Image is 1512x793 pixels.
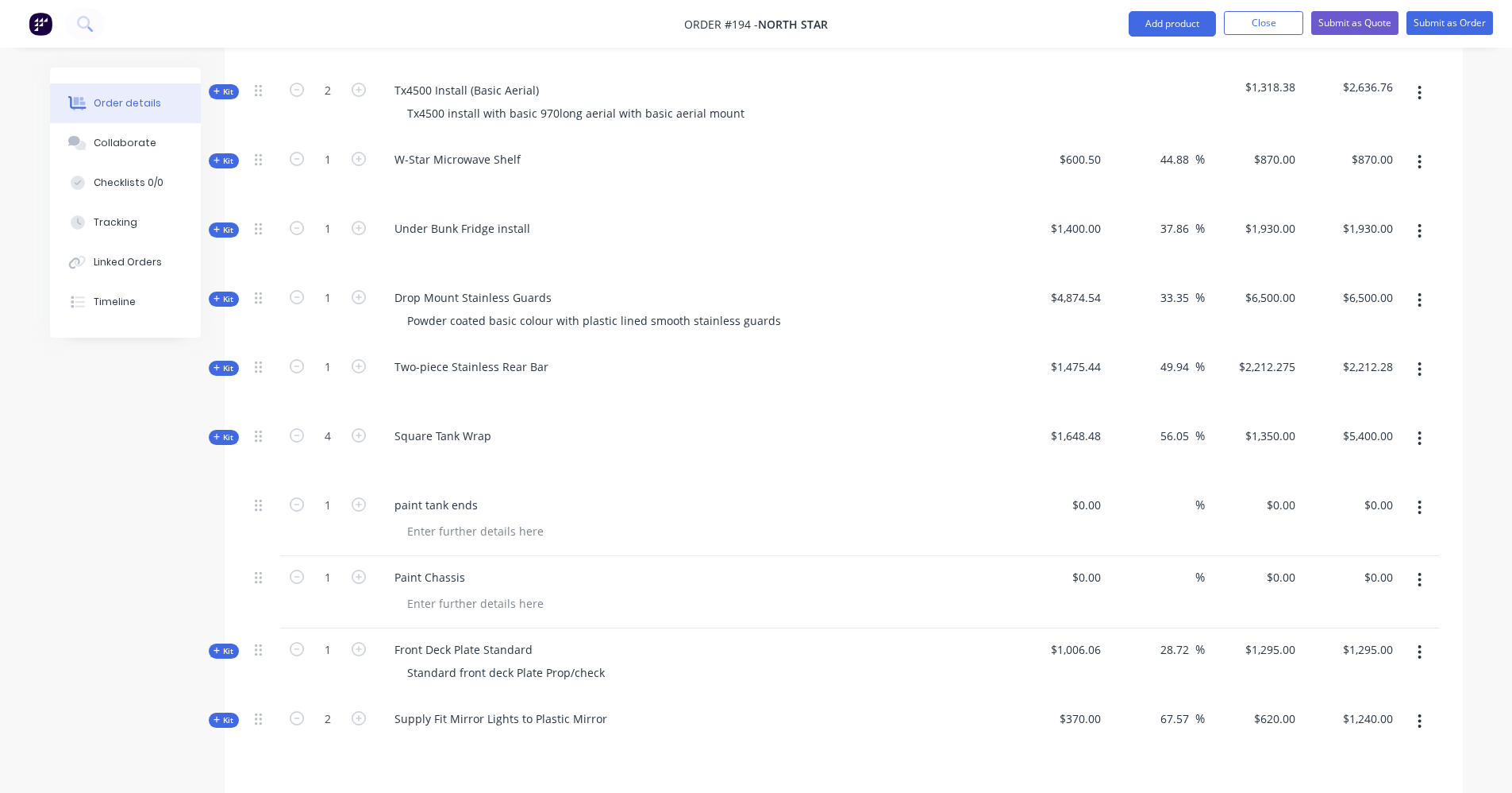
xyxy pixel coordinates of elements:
span: $2,636.76 [1308,79,1393,95]
div: Supply Fit Mirror Lights to Plastic Mirror [382,707,620,730]
div: Kit [209,292,239,307]
div: Two-piece Stainless Rear Bar [382,355,561,378]
div: Front Deck Plate Standard [382,638,545,661]
span: North Star [758,17,828,32]
span: Order #194 - [684,17,758,32]
div: Order details [94,96,161,110]
div: Linked Orders [94,255,162,269]
span: $1,318.38 [1211,79,1296,95]
div: Kit [209,84,239,99]
button: Order details [50,83,201,123]
span: Kit [214,155,234,167]
span: $1,006.06 [1017,641,1102,658]
span: Kit [214,293,234,305]
button: Submit as Quote [1311,11,1399,35]
div: Drop Mount Stainless Guards [382,286,564,309]
span: Kit [214,714,234,726]
div: Kit [209,153,239,168]
div: Powder coated basic colour with plastic lined smooth stainless guards [394,309,794,332]
button: Tracking [50,203,201,242]
div: Kit [209,222,239,238]
div: Square Tank Wrap [382,424,504,447]
button: Submit as Order [1406,11,1493,35]
button: Close [1224,11,1303,35]
span: Kit [214,362,234,374]
div: W-Star Microwave Shelf [382,148,533,171]
span: $1,475.44 [1017,358,1102,375]
img: Factory [29,12,52,36]
span: Kit [214,86,234,98]
button: Collaborate [50,123,201,163]
div: Kit [209,361,239,376]
button: Linked Orders [50,242,201,282]
span: % [1195,219,1205,238]
div: Tx4500 Install (Basic Aerial) [382,79,552,102]
span: % [1195,640,1205,659]
button: Checklists 0/0 [50,163,201,203]
span: Kit [214,645,234,657]
div: Paint Chassis [382,566,478,589]
span: $370.00 [1017,710,1102,727]
div: Kit [209,430,239,445]
div: Timeline [94,295,136,309]
span: % [1195,568,1205,586]
div: Under Bunk Fridge install [382,217,543,240]
span: $4,874.54 [1017,289,1102,306]
span: % [1195,150,1205,168]
span: Kit [214,431,234,443]
div: paint tank ends [382,493,491,516]
div: Kit [209,644,239,659]
span: % [1195,358,1205,376]
span: % [1195,710,1205,728]
span: $1,400.00 [1017,220,1102,237]
span: % [1195,427,1205,445]
span: % [1195,496,1205,514]
div: Kit [209,713,239,728]
div: Standard front deck Plate Prop/check [394,661,617,684]
span: $1,648.48 [1017,427,1102,444]
div: Checklists 0/0 [94,176,164,190]
div: Tx4500 install with basic 970long aerial with basic aerial mount [394,102,757,125]
span: Kit [214,224,234,236]
button: Add product [1129,11,1216,37]
span: % [1195,288,1205,307]
div: Tracking [94,215,137,230]
button: Timeline [50,282,201,322]
span: $600.50 [1017,151,1102,168]
div: Collaborate [94,136,156,150]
